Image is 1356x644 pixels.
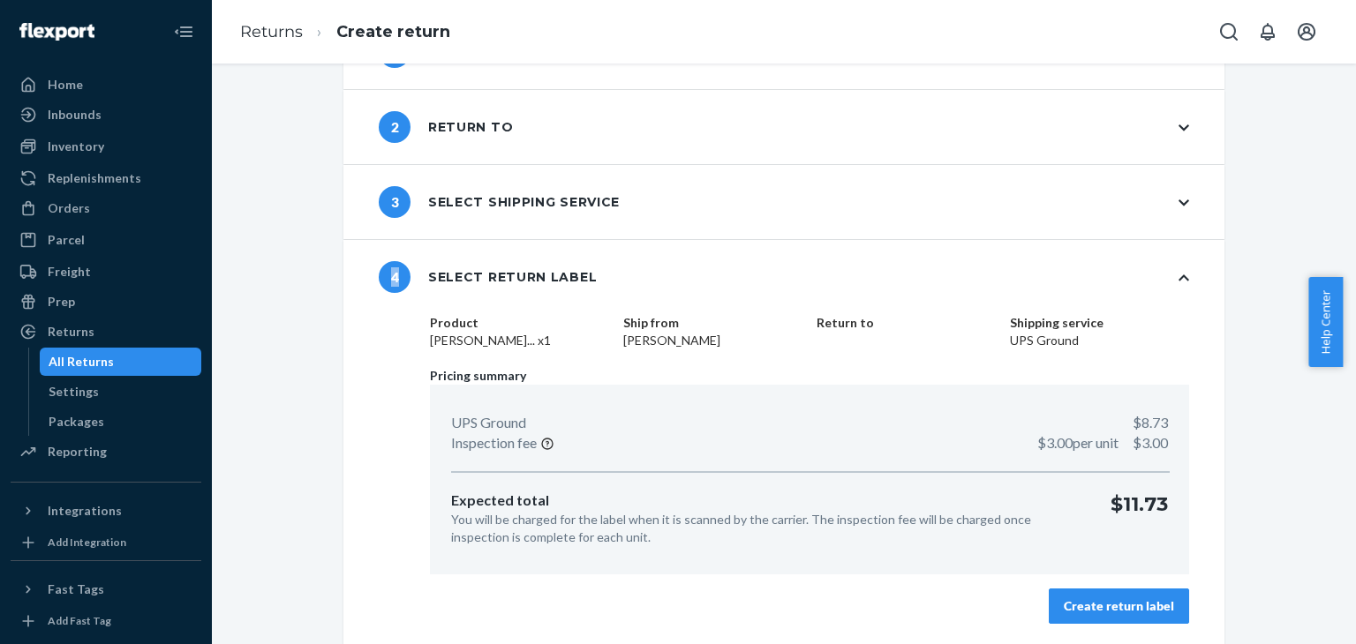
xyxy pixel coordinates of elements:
button: Fast Tags [11,575,201,603]
p: $11.73 [1111,490,1168,546]
div: Packages [49,413,104,431]
dt: Ship from [623,314,802,332]
dt: Return to [817,314,996,332]
p: Expected total [451,490,1082,511]
div: Select shipping service [379,186,620,218]
p: $3.00 [1037,433,1168,453]
p: Pricing summary [430,367,1189,385]
button: Open Search Box [1211,14,1247,49]
div: Select return label [379,261,597,293]
div: Integrations [48,502,122,520]
a: Home [11,71,201,99]
a: Create return [336,22,450,41]
a: Packages [40,408,202,436]
dd: [PERSON_NAME]... x1 [430,332,609,349]
a: All Returns [40,348,202,376]
p: You will be charged for the label when it is scanned by the carrier. The inspection fee will be c... [451,511,1082,546]
a: Add Integration [11,532,201,553]
a: Orders [11,194,201,222]
a: Add Fast Tag [11,610,201,632]
a: Reporting [11,438,201,466]
dd: UPS Ground [1010,332,1189,349]
div: Parcel [48,231,85,249]
button: Create return label [1049,588,1189,624]
div: Fast Tags [48,580,104,598]
a: Returns [11,318,201,346]
a: Inventory [11,132,201,161]
button: Integrations [11,497,201,525]
button: Open account menu [1289,14,1324,49]
a: Inbounds [11,101,201,129]
div: Reporting [48,443,107,461]
span: 2 [379,111,411,143]
div: Replenishments [48,169,141,187]
a: Settings [40,378,202,406]
button: Help Center [1308,277,1343,367]
div: Returns [48,323,94,341]
a: Parcel [11,226,201,254]
button: Close Navigation [166,14,201,49]
div: Orders [48,199,90,217]
div: Freight [48,263,91,281]
dd: [PERSON_NAME] [623,332,802,349]
a: Freight [11,258,201,286]
dt: Product [430,314,609,332]
dt: Shipping service [1010,314,1189,332]
div: Add Fast Tag [48,613,111,628]
span: 3 [379,186,411,218]
a: Replenishments [11,164,201,192]
a: Prep [11,288,201,316]
p: $8.73 [1133,413,1168,433]
span: 4 [379,261,411,293]
a: Returns [240,22,303,41]
div: Inventory [48,138,104,155]
p: UPS Ground [451,413,526,433]
div: Create return label [1064,597,1174,615]
img: Flexport logo [19,23,94,41]
div: Prep [48,293,75,311]
div: Return to [379,111,513,143]
div: Inbounds [48,106,102,124]
div: Add Integration [48,535,126,550]
ol: breadcrumbs [226,6,464,58]
p: Inspection fee [451,433,537,453]
div: Settings [49,383,99,401]
div: Home [48,76,83,94]
button: Open notifications [1250,14,1285,49]
span: $3.00 per unit [1037,434,1119,451]
div: All Returns [49,353,114,371]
